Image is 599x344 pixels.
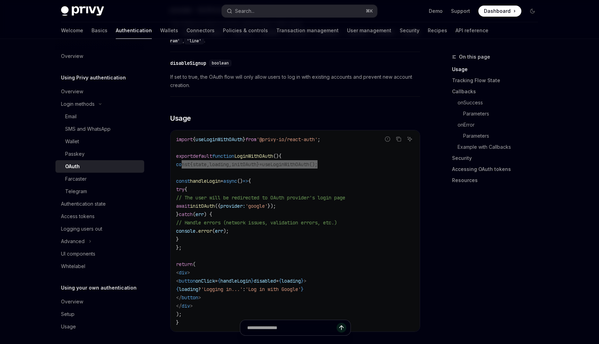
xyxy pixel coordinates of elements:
[223,22,268,39] a: Policies & controls
[184,37,204,44] code: 'line'
[179,278,196,284] span: button
[61,74,126,82] h5: Using Privy authentication
[61,100,95,108] div: Login methods
[212,153,234,159] span: function
[61,212,95,221] div: Access tokens
[452,130,544,141] a: Parameters
[65,150,85,158] div: Passkey
[248,178,251,184] span: {
[484,8,511,15] span: Dashboard
[220,178,223,184] span: =
[207,161,209,167] span: ,
[451,8,470,15] a: Support
[304,278,306,284] span: >
[116,22,152,39] a: Authentication
[198,228,212,234] span: error
[452,175,544,186] a: Resources
[243,178,248,184] span: =>
[215,203,220,209] span: ({
[229,161,232,167] span: ,
[176,278,179,284] span: <
[478,6,521,17] a: Dashboard
[176,269,179,276] span: <
[204,211,212,217] span: ) {
[55,248,144,260] a: UI components
[55,295,144,308] a: Overview
[301,278,304,284] span: }
[212,228,215,234] span: (
[176,261,193,267] span: return
[452,164,544,175] a: Accessing OAuth tokens
[65,187,87,196] div: Telegram
[452,153,544,164] a: Security
[452,86,544,97] a: Callbacks
[215,228,223,234] span: err
[318,136,320,143] span: ;
[176,303,182,309] span: </
[193,136,196,143] span: {
[61,322,76,331] div: Usage
[452,108,544,119] a: Parameters
[176,236,179,242] span: }
[92,22,107,39] a: Basics
[61,310,75,318] div: Setup
[251,278,254,284] span: }
[61,6,104,16] img: dark logo
[176,228,196,234] span: console
[176,161,190,167] span: const
[245,203,268,209] span: 'google'
[220,278,251,284] span: handleLogin
[394,135,403,144] button: Copy the contents from the code block
[196,211,204,217] span: err
[61,262,85,270] div: Whitelabel
[176,244,182,251] span: };
[182,303,190,309] span: div
[262,161,309,167] span: useLoginWithOAuth
[301,286,304,292] span: }
[55,173,144,185] a: Farcaster
[235,7,254,15] div: Search...
[234,153,273,159] span: LoginWithOAuth
[176,286,179,292] span: {
[176,186,184,192] span: try
[55,123,144,135] a: SMS and WhatsApp
[198,294,201,301] span: >
[223,228,229,234] span: );
[190,178,220,184] span: handleLogin
[257,161,259,167] span: }
[55,260,144,273] a: Whitelabel
[193,211,196,217] span: (
[245,136,257,143] span: from
[247,320,337,335] input: Ask a question...
[268,203,276,209] span: });
[279,153,281,159] span: {
[65,125,111,133] div: SMS and WhatsApp
[309,161,318,167] span: ();
[190,303,193,309] span: >
[65,162,80,171] div: OAuth
[281,278,301,284] span: loading
[61,200,106,208] div: Authentication state
[187,269,190,276] span: >
[55,198,144,210] a: Authentication state
[61,250,95,258] div: UI components
[184,186,187,192] span: {
[179,211,193,217] span: catch
[176,203,190,209] span: await
[455,22,488,39] a: API reference
[222,5,377,17] button: Open search
[65,137,79,146] div: Wallet
[257,136,318,143] span: '@privy-io/react-auth'
[209,161,229,167] span: loading
[55,185,144,198] a: Telegram
[179,269,187,276] span: div
[61,87,83,96] div: Overview
[196,228,198,234] span: .
[190,203,215,209] span: initOAuth
[198,286,201,292] span: ?
[193,153,212,159] span: default
[400,22,419,39] a: Security
[452,64,544,75] a: Usage
[160,22,178,39] a: Wallets
[176,178,190,184] span: const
